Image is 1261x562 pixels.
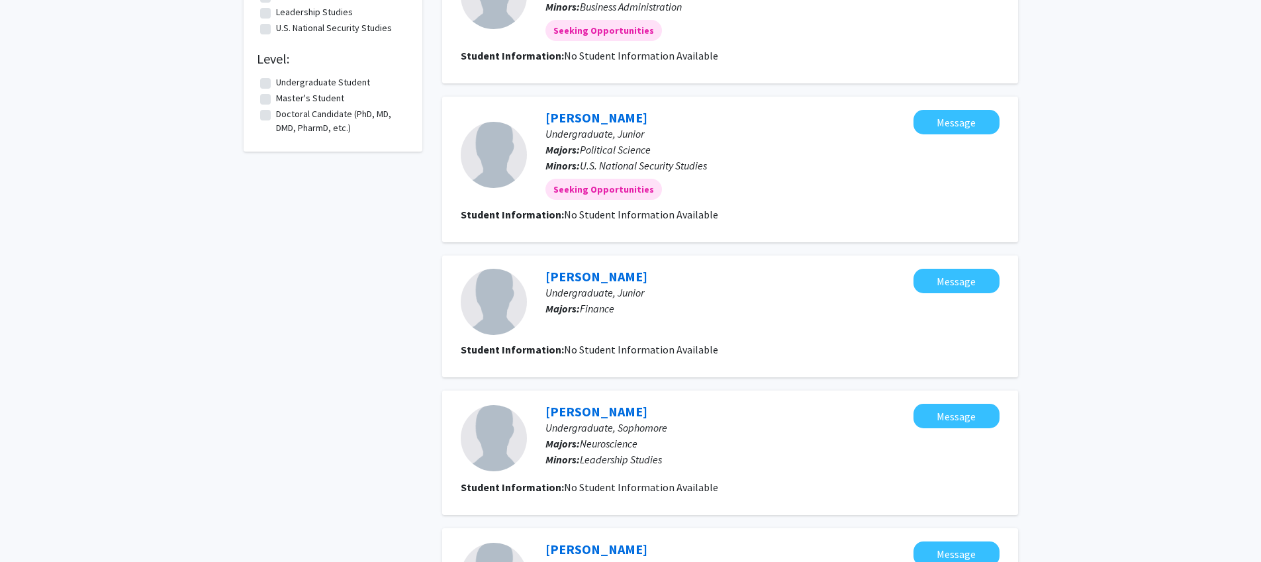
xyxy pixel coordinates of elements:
span: Leadership Studies [580,453,662,466]
iframe: Chat [10,502,56,552]
a: [PERSON_NAME] [545,541,647,557]
a: [PERSON_NAME] [545,268,647,285]
b: Student Information: [461,49,564,62]
label: Leadership Studies [276,5,353,19]
b: Minors: [545,453,580,466]
button: Message Paiton Jones [913,110,1000,134]
span: No Student Information Available [564,208,718,221]
label: U.S. National Security Studies [276,21,392,35]
label: Master's Student [276,91,344,105]
a: [PERSON_NAME] [545,109,647,126]
h2: Level: [257,51,409,67]
b: Student Information: [461,481,564,494]
span: Political Science [580,143,651,156]
button: Message Jenna Jones [913,404,1000,428]
span: No Student Information Available [564,481,718,494]
span: Undergraduate, Junior [545,127,644,140]
span: Undergraduate, Sophomore [545,421,667,434]
b: Majors: [545,302,580,315]
span: U.S. National Security Studies [580,159,707,172]
a: [PERSON_NAME] [545,403,647,420]
b: Majors: [545,143,580,156]
mat-chip: Seeking Opportunities [545,179,662,200]
span: Finance [580,302,614,315]
label: Undergraduate Student [276,75,370,89]
span: No Student Information Available [564,49,718,62]
b: Majors: [545,437,580,450]
label: Doctoral Candidate (PhD, MD, DMD, PharmD, etc.) [276,107,406,135]
mat-chip: Seeking Opportunities [545,20,662,41]
span: Neuroscience [580,437,637,450]
span: Undergraduate, Junior [545,286,644,299]
b: Minors: [545,159,580,172]
span: No Student Information Available [564,343,718,356]
b: Student Information: [461,208,564,221]
b: Student Information: [461,343,564,356]
button: Message Dean Jones [913,269,1000,293]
